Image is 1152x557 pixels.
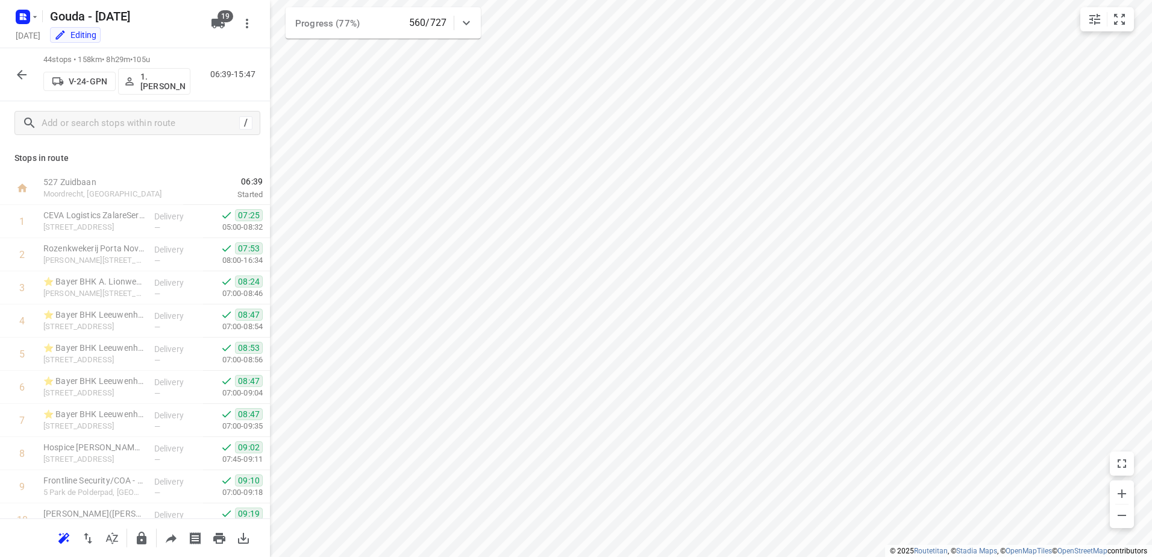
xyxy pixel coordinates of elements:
span: 07:53 [235,242,263,254]
p: 5 Park de Polderpad, Bergschenhoek [43,486,145,499]
p: 06:39-15:47 [210,68,260,81]
p: Leeuwenhoekweg 52, Bergschenhoek [43,420,145,432]
svg: Done [221,209,233,221]
span: — [154,223,160,232]
span: Progress (77%) [295,18,360,29]
div: 1 [19,216,25,227]
p: Rozenkwekerij Porta Nova – Gebouw 3 en 4(Hetty van Beek) [43,242,145,254]
p: ⭐ Bayer BHK Leeuwenhoekweg R&D Kas(Sjaak Scholtes) [43,342,145,354]
div: / [239,116,252,130]
div: small contained button group [1080,7,1134,31]
p: Delivery [154,476,199,488]
p: Leeuwenhoekweg 52, Bergschenhoek [43,321,145,333]
p: Klappolder 130, Bleiswijk [43,221,145,233]
span: — [154,455,160,464]
li: © 2025 , © , © © contributors [890,547,1147,555]
button: V-24-GPN [43,72,116,91]
h5: Gouda - [DATE] [45,7,201,26]
p: Delivery [154,442,199,455]
p: 07:00-08:46 [203,288,263,300]
p: Delivery [154,310,199,322]
button: 1. [PERSON_NAME] [118,68,190,95]
span: — [154,289,160,298]
span: Download route [231,532,255,543]
svg: Done [221,275,233,288]
span: — [154,389,160,398]
h5: [DATE] [11,28,45,42]
p: Moordrecht, [GEOGRAPHIC_DATA] [43,188,169,200]
a: OpenMapTiles [1006,547,1052,555]
p: Stops in route [14,152,255,165]
div: 4 [19,315,25,327]
p: Anthony Lionweg 36, Bergschenhoek [43,288,145,300]
p: 560/727 [409,16,446,30]
p: Delivery [154,244,199,256]
svg: Done [221,375,233,387]
svg: Done [221,474,233,486]
svg: Done [221,508,233,520]
p: ⭐ Bayer BHK A. Lionweg Productie(Franca Bok) [43,275,145,288]
span: Print route [207,532,231,543]
div: Editing [54,29,96,41]
button: 19 [206,11,230,36]
span: • [130,55,133,64]
p: 1. [PERSON_NAME] [140,72,185,91]
svg: Done [221,408,233,420]
p: Leeuwenhoekweg 52, Bergschenhoek [43,354,145,366]
p: Abraham Kroesweg 31, Waddinxveen [43,254,145,266]
p: Delivery [154,376,199,388]
span: Reoptimize route [52,532,76,543]
div: 7 [19,415,25,426]
p: V-24-GPN [69,77,107,86]
span: 09:02 [235,441,263,453]
span: 07:25 [235,209,263,221]
p: 08:00-16:34 [203,254,263,266]
div: Progress (77%)560/727 [286,7,481,39]
p: 44 stops • 158km • 8h29m [43,54,190,66]
span: Share route [159,532,183,543]
div: 5 [19,348,25,360]
div: 9 [19,481,25,492]
p: Delivery [154,409,199,421]
p: 07:00-09:18 [203,486,263,499]
p: Started [183,189,263,201]
input: Add or search stops within route [42,114,239,133]
p: 07:00-09:35 [203,420,263,432]
svg: Done [221,242,233,254]
span: 19 [218,10,233,22]
span: 08:53 [235,342,263,354]
p: Hospice Lansingerland(Brigitte de Jong) [43,441,145,453]
svg: Done [221,342,233,354]
p: Delivery [154,509,199,521]
div: 10 [17,514,28,526]
p: ⭐ Bayer BHK Leeuwenhoekweg Hoofdkantoor(Francesca Smit) [43,309,145,321]
p: Delivery [154,343,199,355]
p: 07:00-09:04 [203,387,263,399]
a: OpenStreetMap [1057,547,1107,555]
p: CEVA Logistics ZalareServices B.V. - Bleiswijk(Patrick Sloos) [43,209,145,221]
span: — [154,488,160,497]
p: Delivery [154,277,199,289]
a: Stadia Maps [956,547,997,555]
span: 08:47 [235,375,263,387]
div: 2 [19,249,25,260]
span: 105u [133,55,150,64]
p: Leeuwenhoekweg 52, Bergschenhoek [43,387,145,399]
span: 09:19 [235,508,263,520]
button: Lock route [130,526,154,550]
p: 07:00-08:56 [203,354,263,366]
span: Reverse route [76,532,100,543]
span: 08:47 [235,408,263,420]
div: 6 [19,382,25,393]
span: — [154,356,160,365]
svg: Done [221,441,233,453]
div: 8 [19,448,25,459]
span: Sort by time window [100,532,124,543]
p: Frontline Security/COA - Bergschenhoek(Nigel Jegen) [43,474,145,486]
span: — [154,323,160,332]
p: Laurens Lyceum(Lobke Rieborn) [43,508,145,520]
p: Burgemeester van Oostenweg 10, Bergschenhoek [43,453,145,465]
span: 06:39 [183,175,263,187]
p: 07:00-08:54 [203,321,263,333]
div: 3 [19,282,25,294]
